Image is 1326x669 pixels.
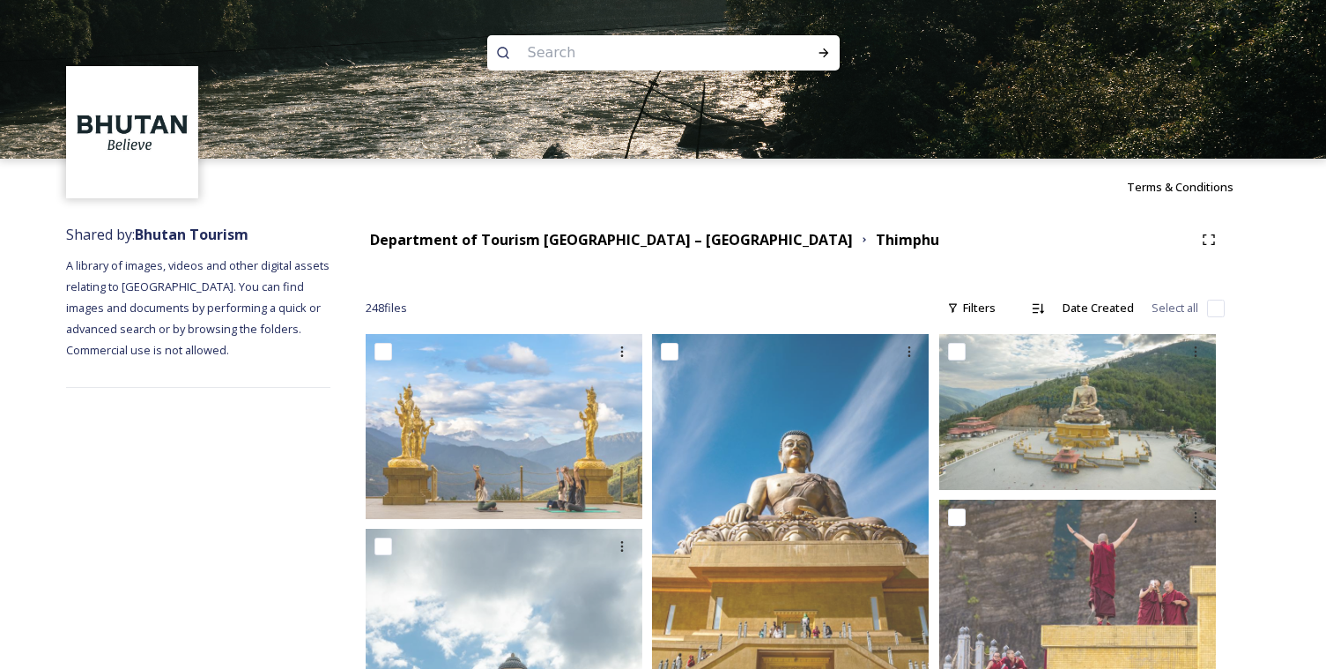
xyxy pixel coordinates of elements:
div: Date Created [1054,291,1143,325]
strong: Bhutan Tourism [135,225,248,244]
img: Thimphu 190723 by Amp Sripimanwat-53.jpg [939,334,1216,489]
a: Terms & Conditions [1127,176,1260,197]
span: Select all [1152,300,1198,316]
span: Terms & Conditions [1127,179,1233,195]
img: Marcus Westberg _ Thimphu27.jpg [366,334,642,518]
div: Filters [938,291,1004,325]
img: BT_Logo_BB_Lockup_CMYK_High%2520Res.jpg [69,69,196,197]
strong: Department of Tourism [GEOGRAPHIC_DATA] – [GEOGRAPHIC_DATA] [370,230,853,249]
span: A library of images, videos and other digital assets relating to [GEOGRAPHIC_DATA]. You can find ... [66,257,332,358]
span: 248 file s [366,300,407,316]
strong: Thimphu [876,230,939,249]
input: Search [519,33,760,72]
span: Shared by: [66,225,248,244]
